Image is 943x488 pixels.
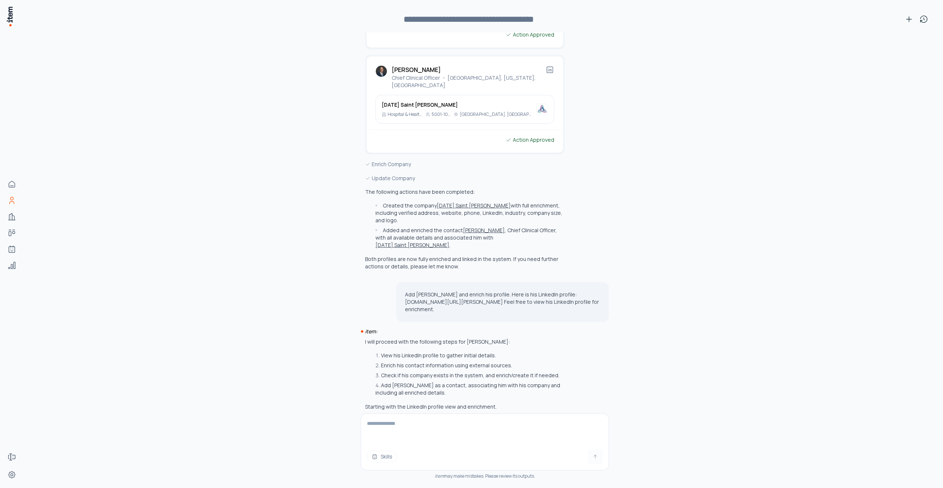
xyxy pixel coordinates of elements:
img: Ascension Saint Thomas [536,103,548,115]
button: [DATE] Saint [PERSON_NAME] [375,241,449,249]
li: View his LinkedIn profile to gather initial details. [374,352,565,359]
li: Added and enriched the contact , Chief Clinical Officer, with all available details and associate... [374,227,565,249]
img: Item Brain Logo [6,6,13,27]
a: Settings [4,467,19,482]
a: Agents [4,242,19,257]
a: Analytics [4,258,19,273]
p: Add [PERSON_NAME] and enrich his profile. Here is his LinkedIn profile: [DOMAIN_NAME][URL][PERSON... [405,291,600,313]
p: Chief Clinical Officer ・ [GEOGRAPHIC_DATA], [US_STATE], [GEOGRAPHIC_DATA] [392,74,545,89]
button: New conversation [902,12,916,27]
a: Companies [4,209,19,224]
img: Brian Wilcox [375,65,387,77]
button: Skills [367,451,397,463]
p: Starting with the LinkedIn profile view and enrichment. [365,403,565,410]
h2: [PERSON_NAME] [392,65,545,74]
i: item [435,473,444,479]
button: [PERSON_NAME] [463,227,505,234]
a: Forms [4,450,19,464]
div: Enrich Company [365,160,565,168]
p: I will proceed with the following steps for [PERSON_NAME]: [365,338,565,346]
li: Enrich his contact information using external sources. [374,362,565,369]
a: Deals [4,226,19,240]
p: [GEOGRAPHIC_DATA], [GEOGRAPHIC_DATA] [460,111,533,117]
li: Check if his company exists in the system, and enrich/create it if needed. [374,372,565,379]
h3: [DATE] Saint [PERSON_NAME] [382,101,533,109]
p: The following actions have been completed: [365,188,565,196]
p: Hospital & Health Care [388,111,423,117]
button: [DATE] Saint [PERSON_NAME] [437,202,511,209]
span: Skills [381,453,392,460]
li: Created the company with full enrichment, including verified address, website, phone, LinkedIn, i... [374,202,565,224]
p: Both profiles are now fully enriched and linked in the system. If you need further actions or det... [365,255,565,270]
button: View history [916,12,931,27]
li: Add [PERSON_NAME] as a contact, associating him with his company and including all enriched details. [374,382,565,396]
i: item: [365,328,377,335]
div: Action Approved [505,136,554,144]
div: Action Approved [505,31,554,39]
a: Home [4,177,19,192]
div: Update Company [365,174,565,182]
a: People [4,193,19,208]
p: 5001-10000 [432,111,451,117]
div: may make mistakes. Please review its outputs. [361,473,609,479]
